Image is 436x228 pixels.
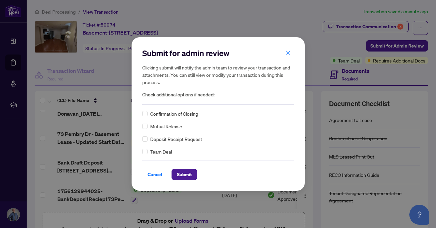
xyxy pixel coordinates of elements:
[177,169,192,180] span: Submit
[142,64,294,86] h5: Clicking submit will notify the admin team to review your transaction and attachments. You can st...
[150,110,198,117] span: Confirmation of Closing
[409,205,429,225] button: Open asap
[150,135,202,143] span: Deposit Receipt Request
[150,148,172,155] span: Team Deal
[150,123,182,130] span: Mutual Release
[142,91,294,99] span: Check additional options if needed:
[286,51,290,55] span: close
[148,169,162,180] span: Cancel
[142,48,294,58] h2: Submit for admin review
[172,169,197,180] button: Submit
[142,169,168,180] button: Cancel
